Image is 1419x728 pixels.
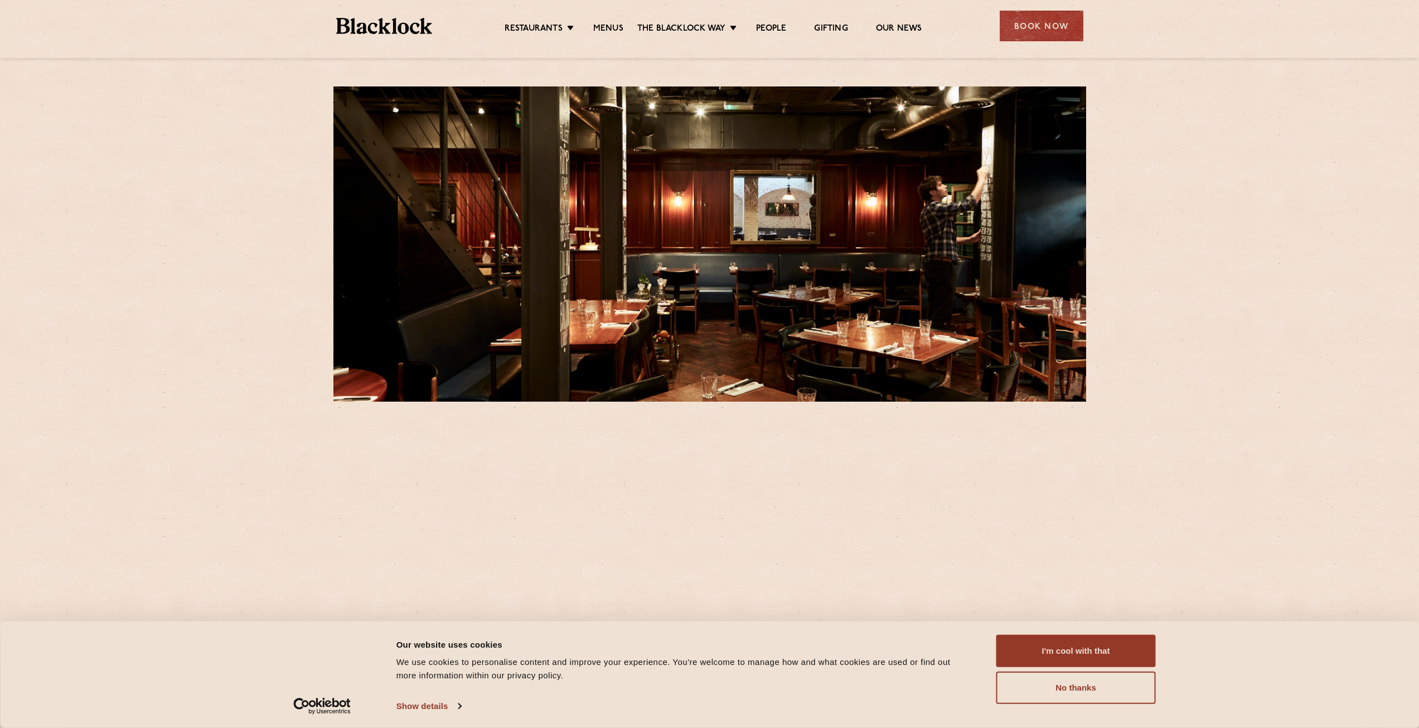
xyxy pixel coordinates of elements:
div: Book Now [1000,11,1083,41]
a: Gifting [814,23,847,35]
a: People [756,23,786,35]
a: The Blacklock Way [637,23,725,35]
img: BL_Textured_Logo-footer-cropped.svg [336,18,433,34]
a: Restaurants [505,23,563,35]
button: No thanks [996,672,1156,704]
a: Usercentrics Cookiebot - opens in a new window [273,698,371,715]
a: Show details [396,698,461,715]
div: Our website uses cookies [396,638,971,651]
a: Menus [593,23,623,35]
div: We use cookies to personalise content and improve your experience. You're welcome to manage how a... [396,655,971,682]
button: I'm cool with that [996,635,1156,667]
a: Our News [876,23,922,35]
